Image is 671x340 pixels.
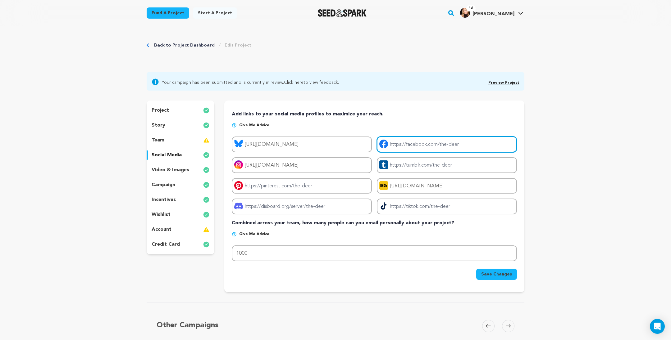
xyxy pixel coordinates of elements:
span: Your campaign has been submitted and is currently in review. to view feedback. [162,78,339,86]
div: Open Intercom Messenger [650,319,665,334]
button: project [147,105,214,115]
img: check-circle-full.svg [203,151,209,159]
h5: Other Campaigns [157,320,218,331]
input: https://bsky.app/profile/the-deer [232,136,372,152]
button: video & images [147,165,214,175]
img: check-circle-full.svg [203,166,209,174]
input: https://imdb.com/the-deer [377,178,517,194]
img: check-circle-full.svg [203,107,209,114]
button: campaign [147,180,214,190]
input: https://tiktok.com/the-deer [377,199,517,214]
img: help-circle.svg [232,123,237,128]
button: wishlist [147,210,214,220]
p: social media [152,151,182,159]
img: 9bca477974fd9e9f.jpg [460,8,470,18]
a: Fund a project [147,7,189,19]
img: check-circle-full.svg [203,122,209,129]
input: # of email addresses... [232,245,517,261]
p: story [152,122,165,129]
a: Back to Project Dashboard [154,42,215,48]
span: 16 [466,5,476,11]
p: campaign [152,181,175,189]
button: story [147,120,214,130]
input: https://tumblr.com/the-deer [377,157,517,173]
p: incentives [152,196,176,204]
input: https://disboard.org/server/the-deer [232,199,372,214]
p: project [152,107,169,114]
span: [PERSON_NAME] [472,11,514,16]
img: warning-full.svg [203,136,209,144]
img: check-circle-full.svg [203,211,209,218]
a: Julia C.'s Profile [459,7,524,18]
input: https://facebook.com/the-deer [377,136,517,152]
span: Give me advice [239,232,269,237]
span: Save Changes [481,271,512,277]
img: warning-full.svg [203,226,209,233]
p: wishlist [152,211,171,218]
p: Combined across your team, how many people can you email personally about your project? [232,219,517,227]
p: Add links to your social media profiles to maximize your reach. [232,110,517,118]
div: Julia C.'s Profile [460,8,514,18]
a: Preview Project [488,81,519,85]
img: Seed&Spark Logo Dark Mode [318,9,367,17]
a: Edit Project [225,42,251,48]
a: Seed&Spark Homepage [318,9,367,17]
input: https://pinterest.com/the-deer [232,178,372,194]
button: incentives [147,195,214,205]
button: credit card [147,239,214,249]
a: Start a project [193,7,237,19]
p: credit card [152,241,180,248]
p: video & images [152,166,189,174]
img: help-circle.svg [232,232,237,237]
span: Julia C.'s Profile [459,7,524,20]
input: https://instagram.com/the-deer [232,157,372,173]
button: Save Changes [476,269,517,280]
span: Give me advice [239,123,269,128]
div: Breadcrumb [147,42,251,48]
img: check-circle-full.svg [203,241,209,248]
p: account [152,226,171,233]
p: team [152,136,164,144]
a: Click here [284,80,304,85]
button: account [147,225,214,235]
img: check-circle-full.svg [203,196,209,204]
button: team [147,135,214,145]
img: check-circle-full.svg [203,181,209,189]
button: social media [147,150,214,160]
